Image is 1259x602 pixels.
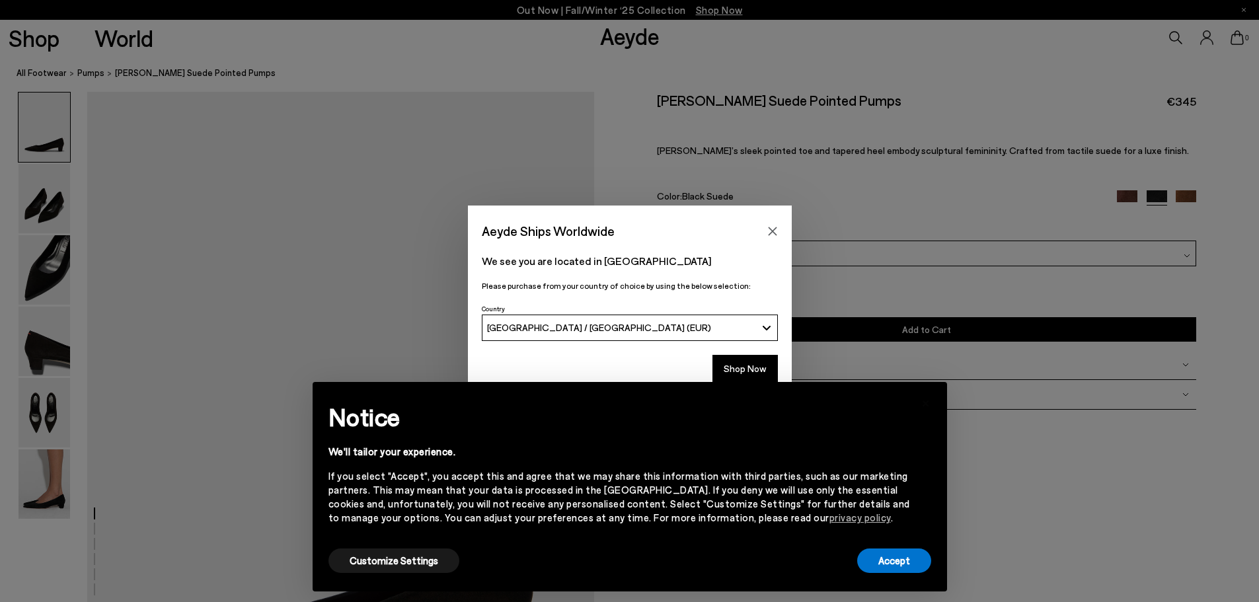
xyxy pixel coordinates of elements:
[763,221,782,241] button: Close
[482,219,615,243] span: Aeyde Ships Worldwide
[482,305,505,313] span: Country
[910,386,942,418] button: Close this notice
[712,355,778,383] button: Shop Now
[487,322,711,333] span: [GEOGRAPHIC_DATA] / [GEOGRAPHIC_DATA] (EUR)
[328,400,910,434] h2: Notice
[482,253,778,269] p: We see you are located in [GEOGRAPHIC_DATA]
[921,392,931,411] span: ×
[328,445,910,459] div: We'll tailor your experience.
[328,548,459,573] button: Customize Settings
[857,548,931,573] button: Accept
[829,511,891,523] a: privacy policy
[482,280,778,292] p: Please purchase from your country of choice by using the below selection:
[328,469,910,525] div: If you select "Accept", you accept this and agree that we may share this information with third p...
